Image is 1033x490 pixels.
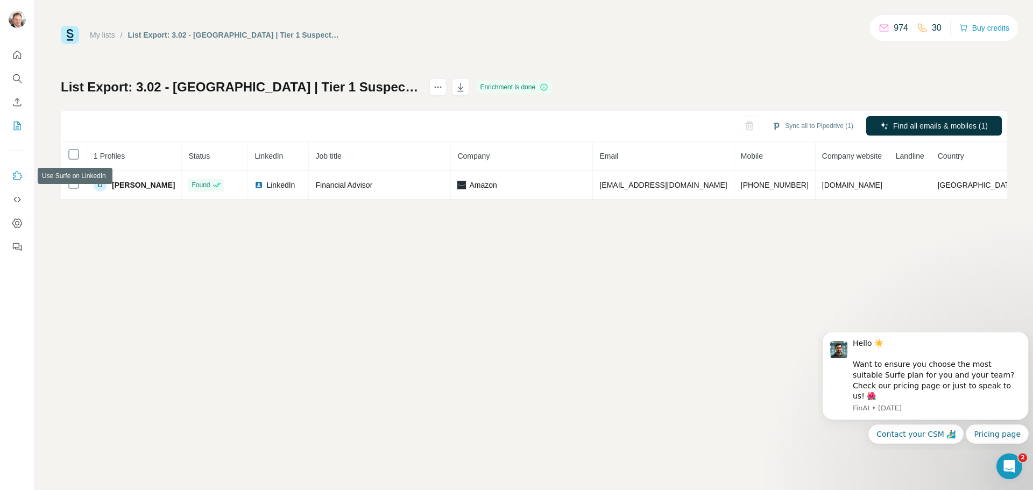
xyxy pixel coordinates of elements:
[822,181,882,189] span: [DOMAIN_NAME]
[765,118,861,134] button: Sync all to Pipedrive (1)
[894,22,908,34] p: 974
[90,31,115,39] a: My lists
[266,180,295,190] span: LinkedIn
[9,166,26,186] button: Use Surfe on LinkedIn
[599,152,618,160] span: Email
[1018,453,1027,462] span: 2
[9,214,26,233] button: Dashboard
[121,30,123,40] li: /
[938,152,964,160] span: Country
[996,453,1022,479] iframe: Intercom live chat
[9,11,26,28] img: Avatar
[128,30,342,40] div: List Export: 3.02 - [GEOGRAPHIC_DATA] | Tier 1 Suspects | C-Suite - [DATE] 06:47
[866,116,1002,136] button: Find all emails & mobiles (1)
[938,181,1016,189] span: [GEOGRAPHIC_DATA]
[9,237,26,257] button: Feedback
[35,71,203,81] p: Message from FinAI, sent 2w ago
[61,79,420,96] h1: List Export: 3.02 - [GEOGRAPHIC_DATA] | Tier 1 Suspects | C-Suite - [DATE] 06:47
[148,92,211,111] button: Quick reply: Pricing page
[599,181,727,189] span: [EMAIL_ADDRESS][DOMAIN_NAME]
[818,332,1033,450] iframe: Intercom notifications message
[192,180,210,190] span: Found
[4,92,211,111] div: Quick reply options
[822,152,882,160] span: Company website
[477,81,551,94] div: Enrichment is done
[932,22,942,34] p: 30
[9,69,26,88] button: Search
[896,152,924,160] span: Landline
[457,152,490,160] span: Company
[35,6,203,69] div: Hello ☀️ Want to ensure you choose the most suitable Surfe plan for you and your team? Check our ...
[94,152,125,160] span: 1 Profiles
[9,190,26,209] button: Use Surfe API
[254,181,263,189] img: LinkedIn logo
[741,152,763,160] span: Mobile
[188,152,210,160] span: Status
[429,79,447,96] button: actions
[457,181,466,189] img: company-logo
[9,116,26,136] button: My lists
[51,92,146,111] button: Quick reply: Contact your CSM 🏄‍♂️
[469,180,497,190] span: Amazon
[94,179,107,191] div: D
[112,180,175,190] span: [PERSON_NAME]
[315,181,372,189] span: Financial Advisor
[9,45,26,65] button: Quick start
[741,181,809,189] span: [PHONE_NUMBER]
[254,152,283,160] span: LinkedIn
[959,20,1009,35] button: Buy credits
[9,93,26,112] button: Enrich CSV
[61,26,79,44] img: Surfe Logo
[893,120,988,131] span: Find all emails & mobiles (1)
[12,9,30,26] img: Profile image for FinAI
[315,152,341,160] span: Job title
[35,6,203,69] div: Message content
